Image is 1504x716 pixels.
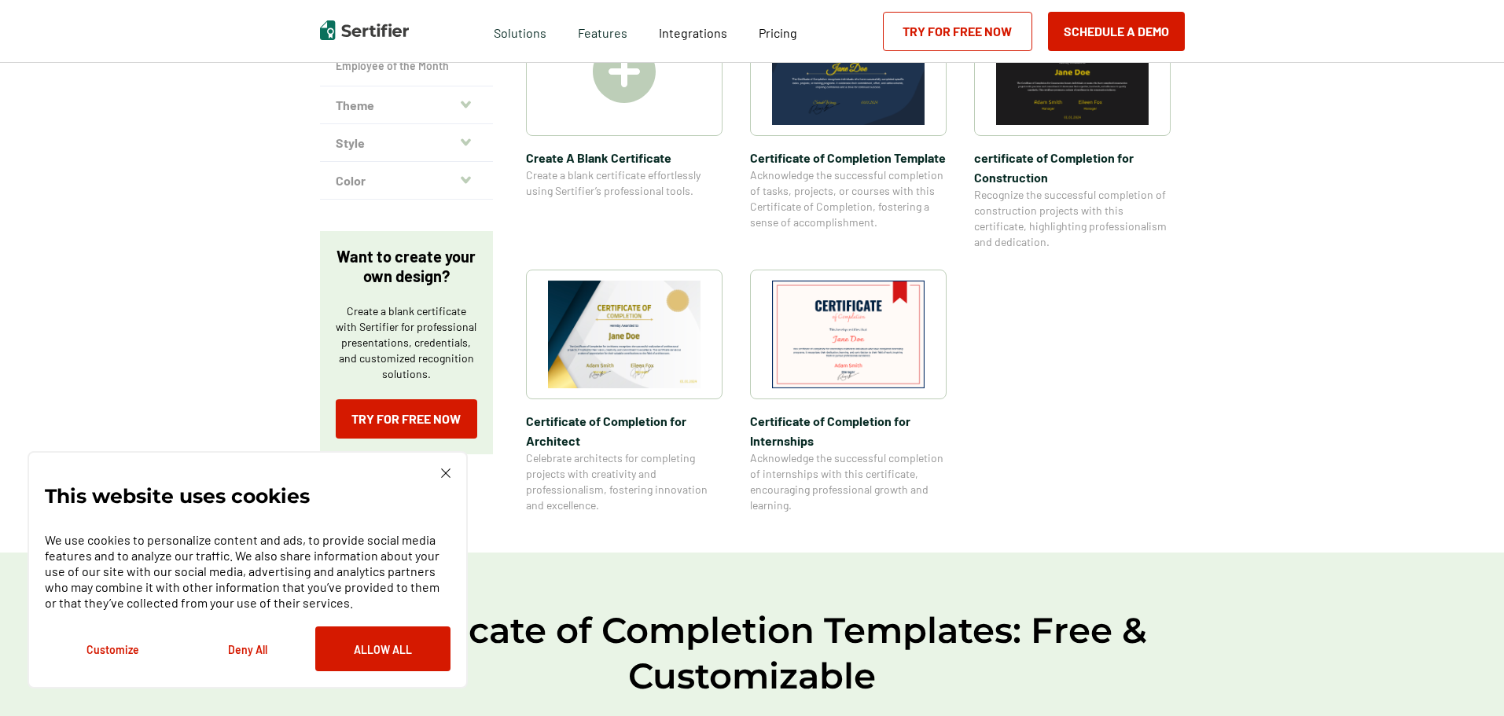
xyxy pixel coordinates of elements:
[772,17,925,125] img: Certificate of Completion Template
[281,608,1224,699] h2: Certificate of Completion Templates: Free & Customizable
[320,124,493,162] button: Style
[526,270,723,513] a: Certificate of Completion​ for ArchitectCertificate of Completion​ for ArchitectCelebrate archite...
[526,411,723,450] span: Certificate of Completion​ for Architect
[526,167,723,199] span: Create a blank certificate effortlessly using Sertifier’s professional tools.
[659,21,727,41] a: Integrations
[750,270,947,513] a: Certificate of Completion​ for InternshipsCertificate of Completion​ for InternshipsAcknowledge t...
[996,17,1149,125] img: certificate of Completion for Construction
[336,399,477,439] a: Try for Free Now
[315,626,450,671] button: Allow All
[772,281,925,388] img: Certificate of Completion​ for Internships
[750,167,947,230] span: Acknowledge the successful completion of tasks, projects, or courses with this Certificate of Com...
[336,247,477,286] p: Want to create your own design?
[45,626,180,671] button: Customize
[974,6,1171,250] a: certificate of Completion for Constructioncertificate of Completion for ConstructionRecognize the...
[320,162,493,200] button: Color
[526,148,723,167] span: Create A Blank Certificate
[759,21,797,41] a: Pricing
[320,20,409,40] img: Sertifier | Digital Credentialing Platform
[974,187,1171,250] span: Recognize the successful completion of construction projects with this certificate, highlighting ...
[974,148,1171,187] span: certificate of Completion for Construction
[548,281,701,388] img: Certificate of Completion​ for Architect
[750,148,947,167] span: Certificate of Completion Template
[336,303,477,382] p: Create a blank certificate with Sertifier for professional presentations, credentials, and custom...
[659,25,727,40] span: Integrations
[320,86,493,124] button: Theme
[750,450,947,513] span: Acknowledge the successful completion of internships with this certificate, encouraging professio...
[578,21,627,41] span: Features
[1425,641,1504,716] iframe: Chat Widget
[336,58,477,74] a: Employee of the Month
[593,40,656,103] img: Create A Blank Certificate
[494,21,546,41] span: Solutions
[45,532,450,611] p: We use cookies to personalize content and ads, to provide social media features and to analyze ou...
[180,626,315,671] button: Deny All
[750,411,947,450] span: Certificate of Completion​ for Internships
[750,6,947,250] a: Certificate of Completion TemplateCertificate of Completion TemplateAcknowledge the successful co...
[441,468,450,478] img: Cookie Popup Close
[1048,12,1185,51] button: Schedule a Demo
[883,12,1032,51] a: Try for Free Now
[45,488,310,504] p: This website uses cookies
[759,25,797,40] span: Pricing
[526,450,723,513] span: Celebrate architects for completing projects with creativity and professionalism, fostering innov...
